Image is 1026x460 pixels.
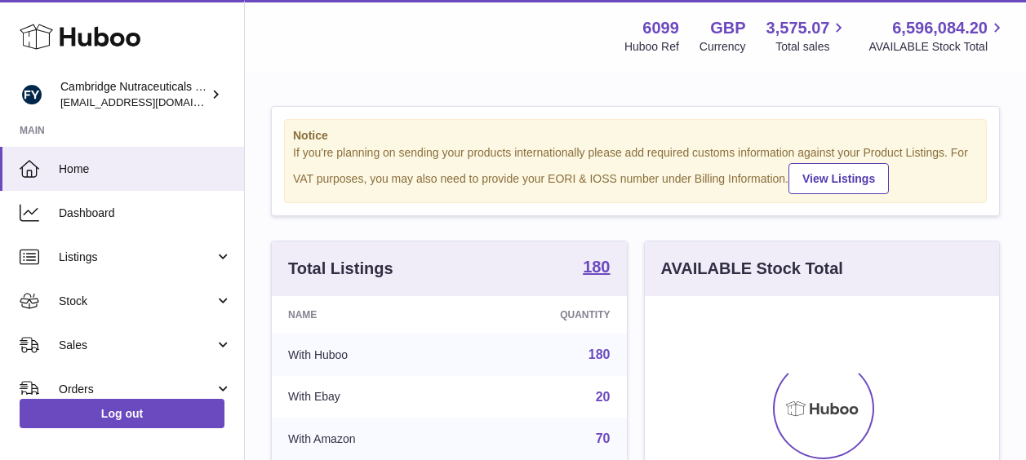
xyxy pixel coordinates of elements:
strong: GBP [710,17,745,39]
td: With Amazon [272,418,466,460]
strong: 6099 [642,17,679,39]
th: Name [272,296,466,334]
span: Dashboard [59,206,232,221]
h3: Total Listings [288,258,393,280]
td: With Huboo [272,334,466,376]
a: 20 [596,390,611,404]
h3: AVAILABLE Stock Total [661,258,843,280]
span: 3,575.07 [766,17,830,39]
a: 3,575.07 Total sales [766,17,849,55]
a: 180 [583,259,610,278]
span: Sales [59,338,215,353]
a: Log out [20,399,224,428]
div: Huboo Ref [624,39,679,55]
strong: Notice [293,128,978,144]
a: View Listings [788,163,889,194]
span: Stock [59,294,215,309]
span: Orders [59,382,215,397]
span: Listings [59,250,215,265]
a: 70 [596,431,611,445]
span: AVAILABLE Stock Total [868,39,1006,55]
th: Quantity [466,296,627,334]
span: Total sales [775,39,848,55]
div: Cambridge Nutraceuticals Ltd [60,79,207,110]
span: [EMAIL_ADDRESS][DOMAIN_NAME] [60,95,240,108]
span: Home [59,161,232,177]
div: If you're planning on sending your products internationally please add required customs informati... [293,145,978,194]
a: 6,596,084.20 AVAILABLE Stock Total [868,17,1006,55]
td: With Ebay [272,376,466,418]
a: 180 [589,347,611,361]
div: Currency [700,39,746,55]
strong: 180 [583,259,610,275]
img: internalAdmin-6099@internal.huboo.com [20,82,44,107]
span: 6,596,084.20 [892,17,988,39]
